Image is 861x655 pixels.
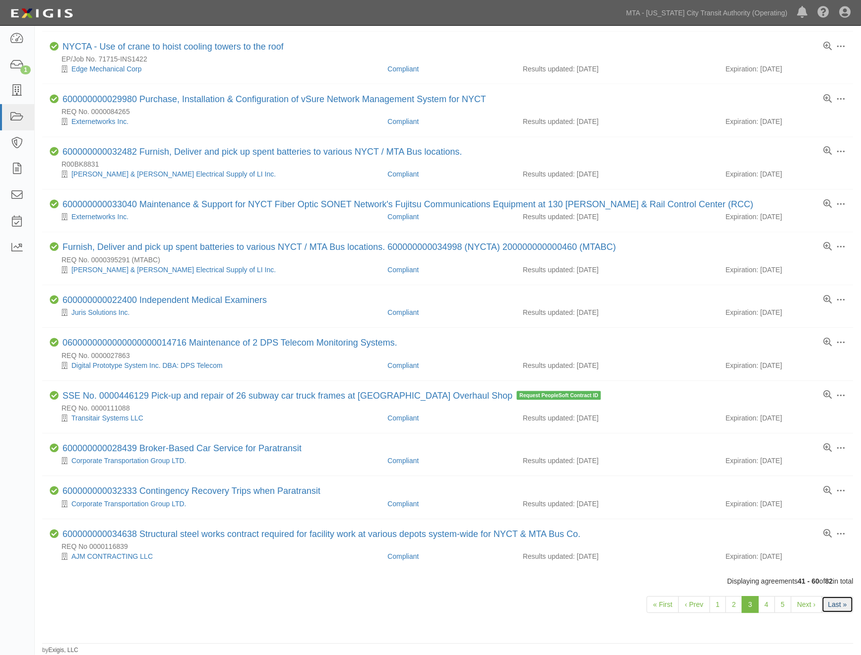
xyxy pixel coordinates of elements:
[798,578,820,586] b: 41 - 60
[824,200,832,209] a: View results summary
[726,499,846,509] div: Expiration: [DATE]
[50,54,854,64] div: EP/Job No. 71715-INS1422
[726,361,846,371] div: Expiration: [DATE]
[50,243,59,252] i: Compliant
[523,64,711,74] div: Results updated: [DATE]
[824,147,832,156] a: View results summary
[50,296,59,305] i: Compliant
[825,578,833,586] b: 82
[7,4,76,22] img: Logo
[523,361,711,371] div: Results updated: [DATE]
[824,42,832,51] a: View results summary
[388,213,419,221] a: Compliant
[388,500,419,508] a: Compliant
[62,391,601,402] div: SSE No. 0000446129 Pick-up and repair of 26 subway car truck frames at Coney Island Overhaul Shop
[726,170,846,179] div: Expiration: [DATE]
[62,338,397,349] div: 0600000000000000000014716 Maintenance of 2 DPS Telecom Monitoring Systems.
[523,212,711,222] div: Results updated: [DATE]
[50,107,854,117] div: REQ No. 0000084265
[71,500,186,508] a: Corporate Transportation Group LTD.
[621,3,793,23] a: MTA - [US_STATE] City Transit Authority (Operating)
[50,339,59,348] i: Compliant
[50,456,380,466] div: Corporate Transportation Group LTD.
[71,553,153,561] a: AJM CONTRACTING LLC
[62,391,513,401] a: SSE No. 0000446129 Pick-up and repair of 26 subway car truck frames at [GEOGRAPHIC_DATA] Overhaul...
[824,530,832,539] a: View results summary
[523,308,711,318] div: Results updated: [DATE]
[62,42,284,52] a: NYCTA - Use of crane to hoist cooling towers to the roof
[50,530,59,539] i: Compliant
[678,596,710,613] a: ‹ Prev
[726,212,846,222] div: Expiration: [DATE]
[71,415,143,422] a: Transitair Systems LLC
[50,404,854,414] div: REQ No. 0000111088
[50,42,59,51] i: Compliant
[71,65,142,73] a: Edge Mechanical Corp
[50,542,854,552] div: REQ No 0000116839
[388,65,419,73] a: Compliant
[726,265,846,275] div: Expiration: [DATE]
[824,243,832,252] a: View results summary
[824,487,832,496] a: View results summary
[824,339,832,348] a: View results summary
[388,171,419,179] a: Compliant
[50,308,380,318] div: Juris Solutions Inc.
[742,596,759,613] a: 3
[62,147,462,158] div: 600000000032482 Furnish, Deliver and pick up spent batteries to various NYCT / MTA Bus locations.
[50,170,380,179] div: Kelly & Hayes Electrical Supply of LI Inc.
[50,95,59,104] i: Compliant
[50,361,380,371] div: Digital Prototype System Inc. DBA: DPS Telecom
[523,499,711,509] div: Results updated: [DATE]
[388,266,419,274] a: Compliant
[726,64,846,74] div: Expiration: [DATE]
[50,499,380,509] div: Corporate Transportation Group LTD.
[62,444,302,455] div: 600000000028439 Broker-Based Car Service for Paratransit
[726,117,846,127] div: Expiration: [DATE]
[523,170,711,179] div: Results updated: [DATE]
[523,414,711,423] div: Results updated: [DATE]
[50,487,59,496] i: Compliant
[35,577,861,587] div: Displaying agreements of in total
[50,64,380,74] div: Edge Mechanical Corp
[62,486,320,497] div: 600000000032333 Contingency Recovery Trips when Paratransit
[775,596,792,613] a: 5
[71,266,276,274] a: [PERSON_NAME] & [PERSON_NAME] Electrical Supply of LI Inc.
[791,596,822,613] a: Next ›
[62,444,302,454] a: 600000000028439 Broker-Based Car Service for Paratransit
[726,596,742,613] a: 2
[523,117,711,127] div: Results updated: [DATE]
[726,552,846,562] div: Expiration: [DATE]
[824,95,832,104] a: View results summary
[20,65,31,74] div: 1
[523,265,711,275] div: Results updated: [DATE]
[818,7,830,19] i: Help Center - Complianz
[50,200,59,209] i: Compliant
[50,414,380,423] div: Transitair Systems LLC
[726,456,846,466] div: Expiration: [DATE]
[50,117,380,127] div: Externetworks Inc.
[62,530,581,539] a: 600000000034638 Structural steel works contract required for facility work at various depots syst...
[50,351,854,361] div: REQ No. 0000027863
[62,200,753,211] div: 600000000033040 Maintenance & Support for NYCT Fiber Optic SONET Network's Fujitsu Communications...
[71,118,128,126] a: Externetworks Inc.
[62,94,486,104] a: 600000000029980 Purchase, Installation & Configuration of vSure Network Management System for NYCT
[50,552,380,562] div: AJM CONTRACTING LLC
[517,391,602,400] span: Request PeopleSoft Contract ID
[647,596,679,613] a: « First
[62,296,267,306] div: 600000000022400 Independent Medical Examiners
[388,553,419,561] a: Compliant
[62,242,616,252] a: Furnish, Deliver and pick up spent batteries to various NYCT / MTA Bus locations. 600000000034998...
[50,148,59,157] i: Compliant
[49,647,78,654] a: Exigis, LLC
[62,338,397,348] a: 0600000000000000000014716 Maintenance of 2 DPS Telecom Monitoring Systems.
[710,596,727,613] a: 1
[824,296,832,305] a: View results summary
[50,444,59,453] i: Compliant
[71,309,130,317] a: Juris Solutions Inc.
[822,596,854,613] a: Last »
[50,265,380,275] div: Kelly & Hayes Electrical Supply of LI Inc.
[62,147,462,157] a: 600000000032482 Furnish, Deliver and pick up spent batteries to various NYCT / MTA Bus locations.
[726,414,846,423] div: Expiration: [DATE]
[50,255,854,265] div: REQ No. 0000395291 (MTABC)
[726,308,846,318] div: Expiration: [DATE]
